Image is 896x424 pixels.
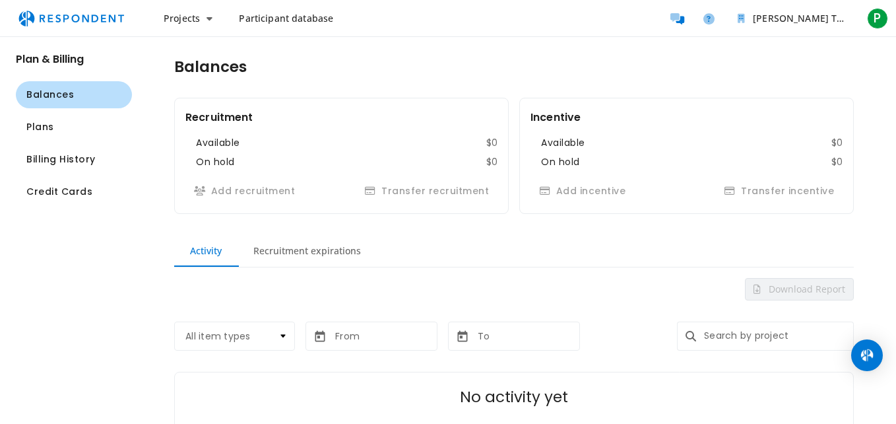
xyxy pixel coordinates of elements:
button: Navigate to Credit Cards [16,178,132,205]
dt: On hold [541,155,580,169]
span: Participant database [239,12,333,24]
button: P [864,7,891,30]
dt: Available [196,136,240,150]
input: To [478,330,557,347]
md-tab-item: Activity [174,235,238,267]
input: Search by project [699,322,854,351]
a: Help and support [695,5,722,32]
button: Transfer recruitment [356,180,498,203]
div: Open Intercom Messenger [851,339,883,371]
button: Transfer incentive [716,180,843,203]
span: Projects [164,12,200,24]
button: Add incentive [530,180,634,203]
span: [PERSON_NAME] Team [753,12,856,24]
h2: Recruitment [185,109,253,125]
span: Plans [26,120,54,134]
h1: Balances [174,58,247,77]
h2: No activity yet [460,388,568,407]
img: respondent-logo.png [11,6,132,31]
h2: Incentive [530,109,581,125]
dt: Available [541,136,585,150]
span: Transferring recruitment has been paused while your account is under review. Review can take 1-3 ... [356,184,498,197]
h2: Plan & Billing [16,53,132,65]
dd: $0 [486,136,498,150]
span: Credit Cards [26,185,92,199]
button: md-calendar [308,326,331,349]
md-tab-item: Recruitment expirations [238,235,377,267]
button: Puno Mphahlele Team [727,7,859,30]
span: Balances [26,88,74,102]
a: Message participants [664,5,690,32]
span: Transferring incentive has been paused while your account is under review. Review can take 1-3 bu... [716,184,843,197]
button: Navigate to Balances [16,81,132,108]
button: Download Report [745,278,854,300]
span: Buying incentive has been paused while your account is under review. Review can take 1-3 business... [530,184,634,197]
span: Download Report [766,283,845,295]
button: Navigate to Plans [16,114,132,141]
dd: $0 [831,136,843,150]
span: Billing History [26,153,96,166]
a: Participant database [228,7,344,30]
dt: On hold [196,155,235,169]
span: Buying recruitment has been paused while your account is under review. Review can take 1-3 busine... [185,184,304,197]
button: Projects [153,7,223,30]
span: P [867,8,888,29]
input: From [335,330,414,347]
button: Add recruitment [185,180,304,203]
dd: $0 [831,155,843,169]
button: Navigate to Billing History [16,146,132,173]
button: md-calendar [451,326,474,349]
dd: $0 [486,155,498,169]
